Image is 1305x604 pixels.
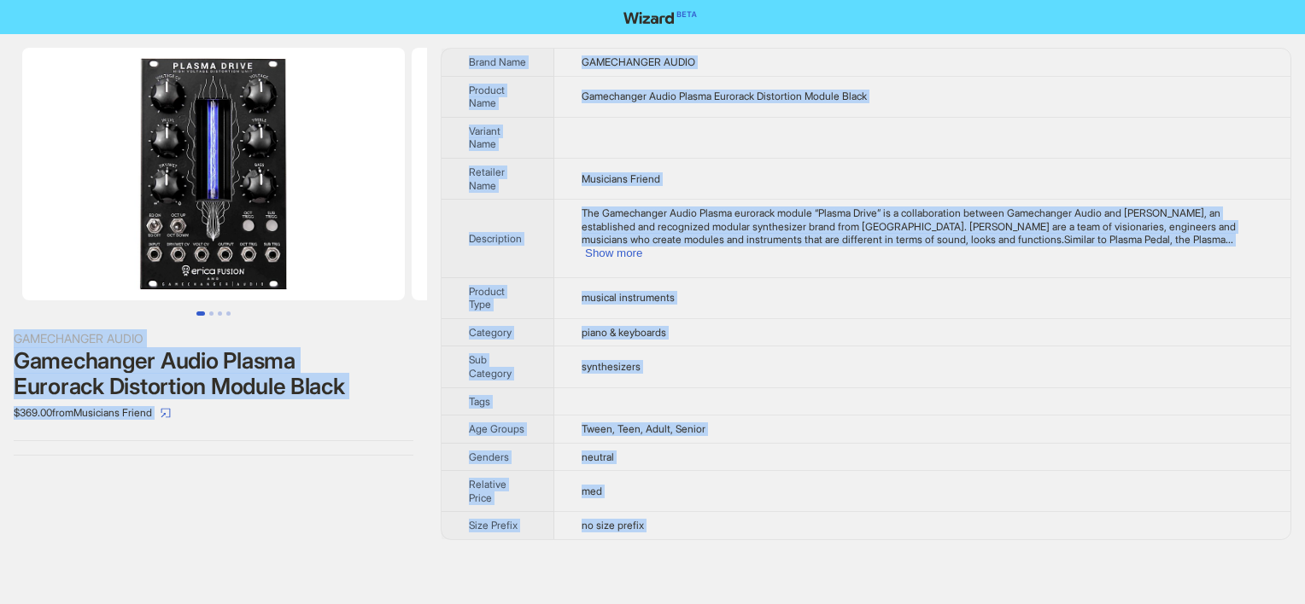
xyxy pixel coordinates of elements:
span: no size prefix [582,519,644,531]
span: Category [469,326,512,339]
div: The Gamechanger Audio Plasma eurorack module “Plasma Drive” is a collaboration between Gamechange... [582,206,1263,259]
img: Gamechanger Audio Plasma Eurorack Distortion Module Black image 1 [22,48,405,300]
span: neutral [582,450,614,463]
button: Go to slide 2 [209,311,214,316]
span: Size Prefix [469,519,518,531]
span: Tags [469,395,490,408]
span: med [582,485,602,497]
span: Musicians Friend [582,172,660,185]
span: Product Name [469,84,505,110]
span: musical instruments [582,291,675,304]
div: GAMECHANGER AUDIO [14,329,413,348]
button: Go to slide 3 [218,311,222,316]
span: Variant Name [469,125,500,151]
span: select [161,408,171,418]
span: Genders [469,450,509,463]
span: synthesizers [582,360,641,373]
img: Gamechanger Audio Plasma Eurorack Distortion Module Black image 2 [412,48,794,300]
span: Tween, Teen, Adult, Senior [582,422,705,435]
button: Expand [585,247,642,259]
span: Description [469,232,522,245]
button: Go to slide 1 [196,311,205,316]
div: $369.00 from Musicians Friend [14,399,413,427]
span: Sub Category [469,353,512,380]
span: The Gamechanger Audio Plasma eurorack module “Plasma Drive” is a collaboration between Gamechange... [582,206,1236,246]
span: Retailer Name [469,166,505,192]
span: GAMECHANGER AUDIO [582,55,695,68]
span: Relative Price [469,478,506,504]
span: Product Type [469,285,505,311]
span: Age Groups [469,422,524,435]
div: Gamechanger Audio Plasma Eurorack Distortion Module Black [14,348,413,399]
span: ... [1226,233,1233,246]
button: Go to slide 4 [226,311,231,316]
span: Gamechanger Audio Plasma Eurorack Distortion Module Black [582,90,867,102]
span: piano & keyboards [582,326,666,339]
span: Brand Name [469,55,526,68]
